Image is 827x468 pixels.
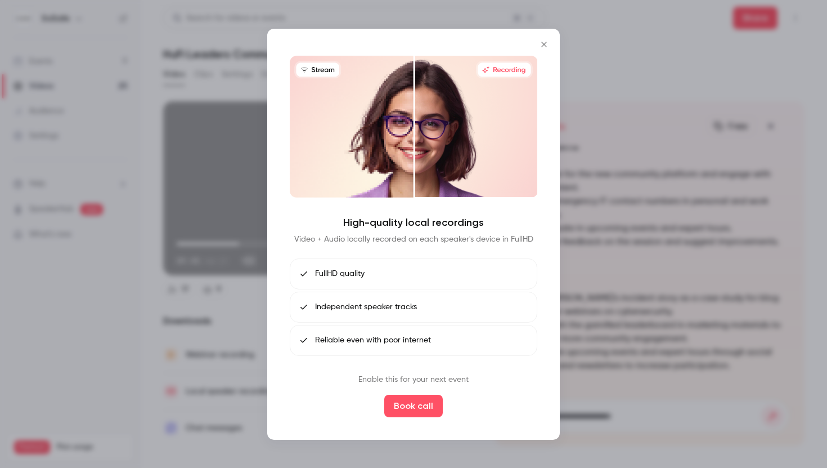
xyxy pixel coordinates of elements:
[315,268,365,280] span: FullHD quality
[533,33,555,55] button: Close
[315,301,417,313] span: Independent speaker tracks
[384,395,443,417] button: Book call
[315,335,431,346] span: Reliable even with poor internet
[358,374,469,386] p: Enable this for your next event
[294,234,533,245] p: Video + Audio locally recorded on each speaker's device in FullHD
[343,216,484,229] h4: High-quality local recordings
